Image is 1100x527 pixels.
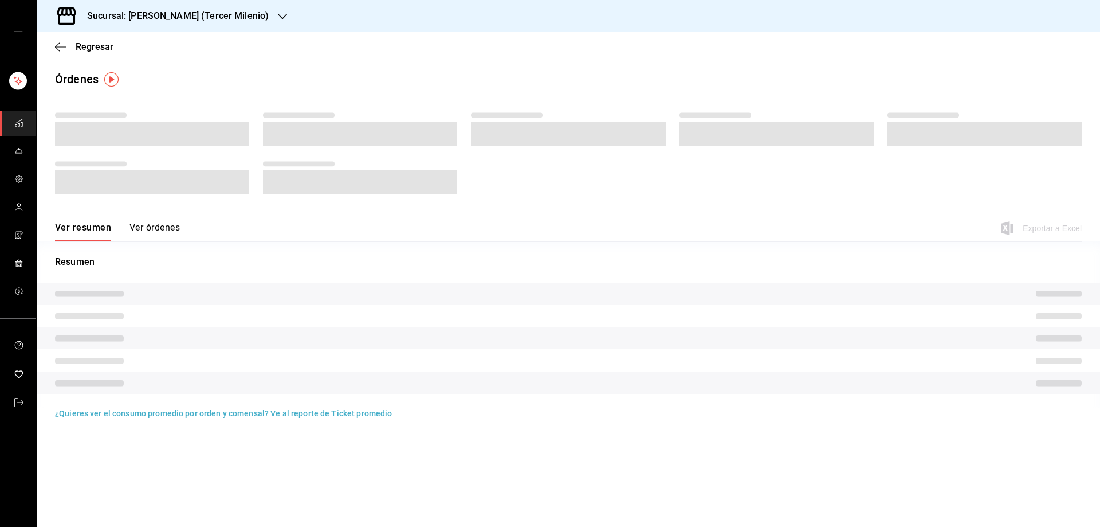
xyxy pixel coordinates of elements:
button: open drawer [14,30,23,39]
button: Ver resumen [55,222,111,241]
button: Ver órdenes [129,222,180,241]
h3: Sucursal: [PERSON_NAME] (Tercer Milenio) [78,9,269,23]
div: Órdenes [55,71,99,88]
img: Tooltip marker [104,72,119,87]
span: Regresar [76,41,113,52]
p: Resumen [55,255,1082,269]
div: navigation tabs [55,222,180,241]
button: Regresar [55,41,113,52]
a: ¿Quieres ver el consumo promedio por orden y comensal? Ve al reporte de Ticket promedio [55,409,392,418]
